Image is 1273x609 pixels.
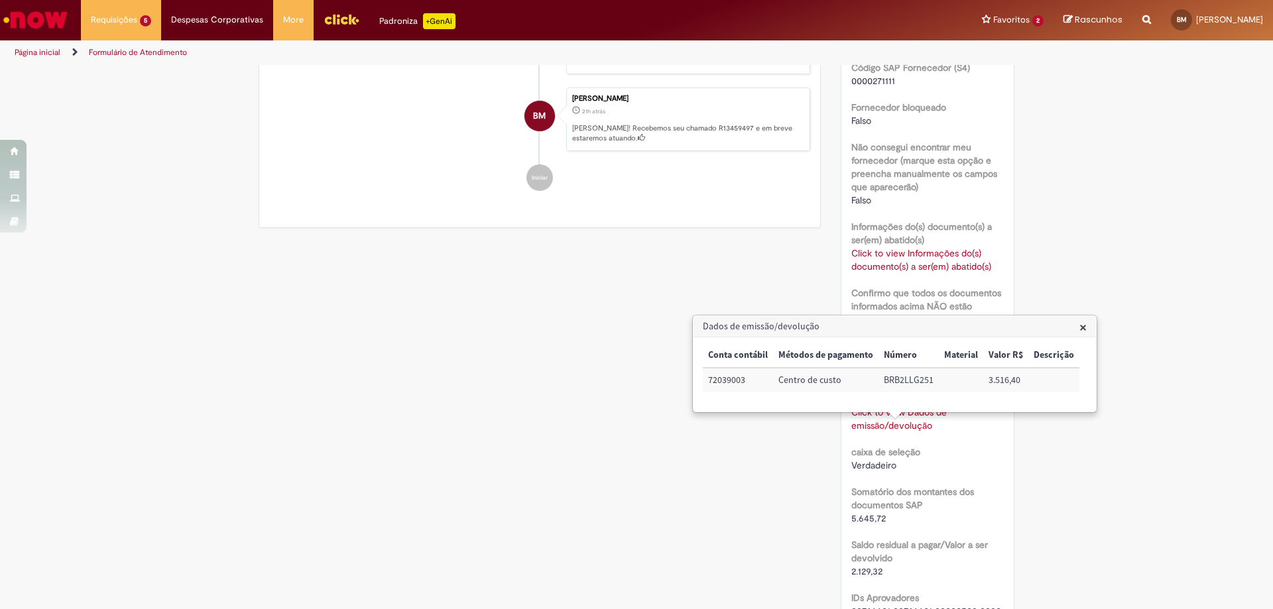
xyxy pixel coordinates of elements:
[703,368,773,392] td: Conta contábil: 72039003
[89,47,187,58] a: Formulário de Atendimento
[851,247,991,272] a: Click to view Informações do(s) documento(s) a ser(em) abatido(s)
[10,40,839,65] ul: Trilhas de página
[851,62,970,74] b: Código SAP Fornecedor (S4)
[582,107,605,115] time: 28/08/2025 17:19:05
[851,101,946,113] b: Fornecedor bloqueado
[1079,318,1087,336] span: ×
[851,194,871,206] span: Falso
[692,315,1097,413] div: Dados de emissão/devolução
[91,13,137,27] span: Requisições
[851,287,1001,365] b: Confirmo que todos os documentos informados acima NÃO estão compensados no SAP no momento de aber...
[851,221,992,246] b: Informações do(s) documento(s) a ser(em) abatido(s)
[423,13,455,29] p: +GenAi
[879,343,939,368] th: Número
[533,100,546,132] span: BM
[1028,343,1079,368] th: Descrição
[572,95,803,103] div: [PERSON_NAME]
[851,512,886,524] span: 5.645,72
[140,15,151,27] span: 5
[15,47,60,58] a: Página inicial
[879,368,939,392] td: Número: BRB2LLG251
[773,368,879,392] td: Métodos de pagamento: Centro de custo
[851,446,920,458] b: caixa de seleção
[1028,368,1079,392] td: Descrição:
[851,486,974,511] b: Somatório dos montantes dos documentos SAP
[851,115,871,127] span: Falso
[269,87,810,151] li: Brenda De Oliveira Matsuda
[582,107,605,115] span: 21h atrás
[851,75,895,87] span: 0000271111
[851,592,919,604] b: IDs Aprovadores
[851,459,896,471] span: Verdadeiro
[939,368,983,392] td: Material:
[694,316,1096,337] h3: Dados de emissão/devolução
[851,565,882,577] span: 2.129,32
[703,343,773,368] th: Conta contábil
[524,101,555,131] div: Brenda De Oliveira Matsuda
[324,9,359,29] img: click_logo_yellow_360x200.png
[983,343,1028,368] th: Valor R$
[773,343,879,368] th: Métodos de pagamento
[1196,14,1263,25] span: [PERSON_NAME]
[1063,14,1122,27] a: Rascunhos
[1032,15,1044,27] span: 2
[993,13,1030,27] span: Favoritos
[851,539,988,564] b: Saldo residual a pagar/Valor a ser devolvido
[851,406,947,431] a: Click to view Dados de emissão/devolução
[171,13,263,27] span: Despesas Corporativas
[1075,13,1122,26] span: Rascunhos
[851,141,997,193] b: Não consegui encontrar meu fornecedor (marque esta opção e preencha manualmente os campos que apa...
[939,343,983,368] th: Material
[572,123,803,144] p: [PERSON_NAME]! Recebemos seu chamado R13459497 e em breve estaremos atuando.
[1,7,70,33] img: ServiceNow
[283,13,304,27] span: More
[1079,320,1087,334] button: Close
[983,368,1028,392] td: Valor R$: 3.516,40
[379,13,455,29] div: Padroniza
[1177,15,1187,24] span: BM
